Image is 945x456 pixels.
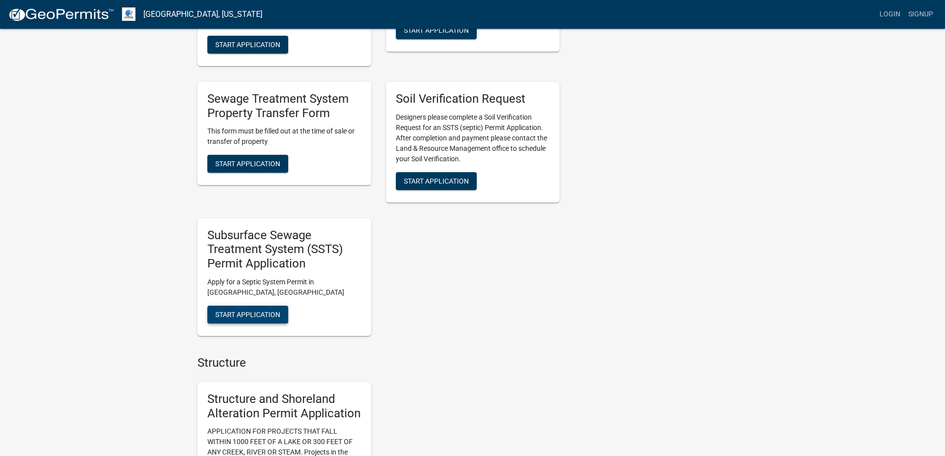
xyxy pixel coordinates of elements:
[404,26,469,34] span: Start Application
[207,155,288,173] button: Start Application
[207,277,361,298] p: Apply for a Septic System Permit in [GEOGRAPHIC_DATA], [GEOGRAPHIC_DATA]
[207,36,288,54] button: Start Application
[207,126,361,147] p: This form must be filled out at the time of sale or transfer of property
[404,177,469,185] span: Start Application
[396,172,477,190] button: Start Application
[207,228,361,271] h5: Subsurface Sewage Treatment System (SSTS) Permit Application
[876,5,904,24] a: Login
[215,40,280,48] span: Start Application
[207,392,361,421] h5: Structure and Shoreland Alteration Permit Application
[396,21,477,39] button: Start Application
[904,5,937,24] a: Signup
[207,306,288,324] button: Start Application
[396,92,550,106] h5: Soil Verification Request
[122,7,135,21] img: Otter Tail County, Minnesota
[207,92,361,121] h5: Sewage Treatment System Property Transfer Form
[197,356,560,370] h4: Structure
[215,310,280,318] span: Start Application
[396,112,550,164] p: Designers please complete a Soil Verification Request for an SSTS (septic) Permit Application. Af...
[215,160,280,168] span: Start Application
[143,6,262,23] a: [GEOGRAPHIC_DATA], [US_STATE]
